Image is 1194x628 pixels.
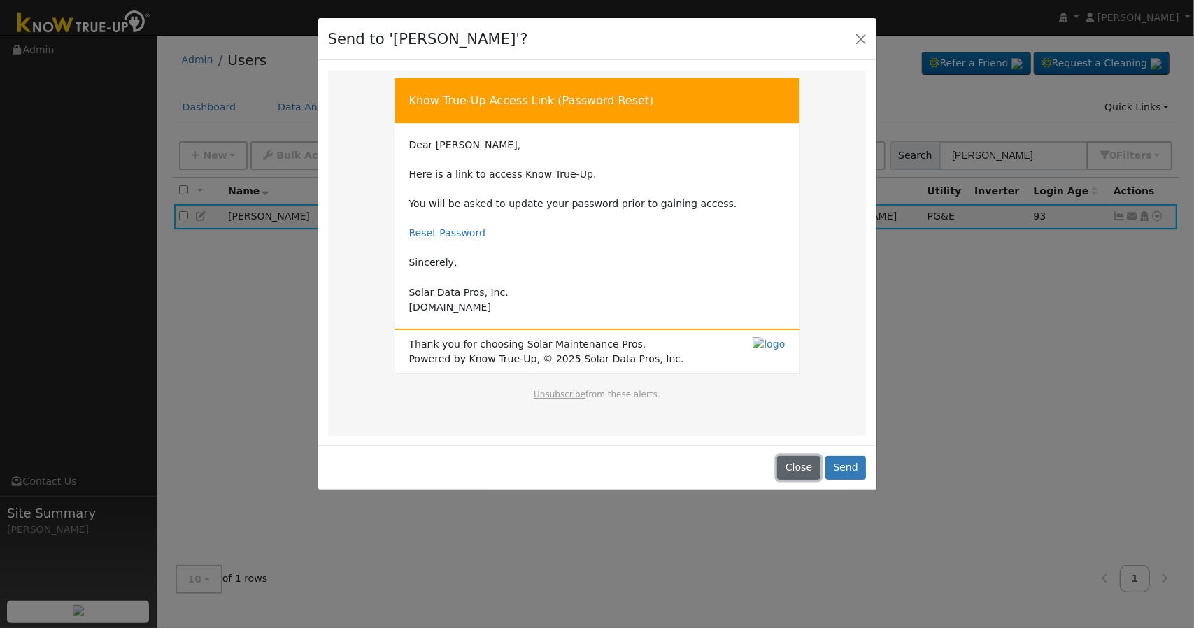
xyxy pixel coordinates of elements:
[825,456,867,480] button: Send
[409,337,684,366] span: Thank you for choosing Solar Maintenance Pros. Powered by Know True-Up, © 2025 Solar Data Pros, Inc.
[409,138,786,315] td: Dear [PERSON_NAME], Here is a link to access Know True-Up. You will be asked to update your passw...
[328,28,528,50] h4: Send to '[PERSON_NAME]'?
[534,390,585,399] a: Unsubscribe
[408,388,786,415] td: from these alerts.
[395,78,799,123] td: Know True-Up Access Link (Password Reset)
[409,227,486,238] a: Reset Password
[777,456,820,480] button: Close
[851,29,871,48] button: Close
[753,337,785,352] img: logo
